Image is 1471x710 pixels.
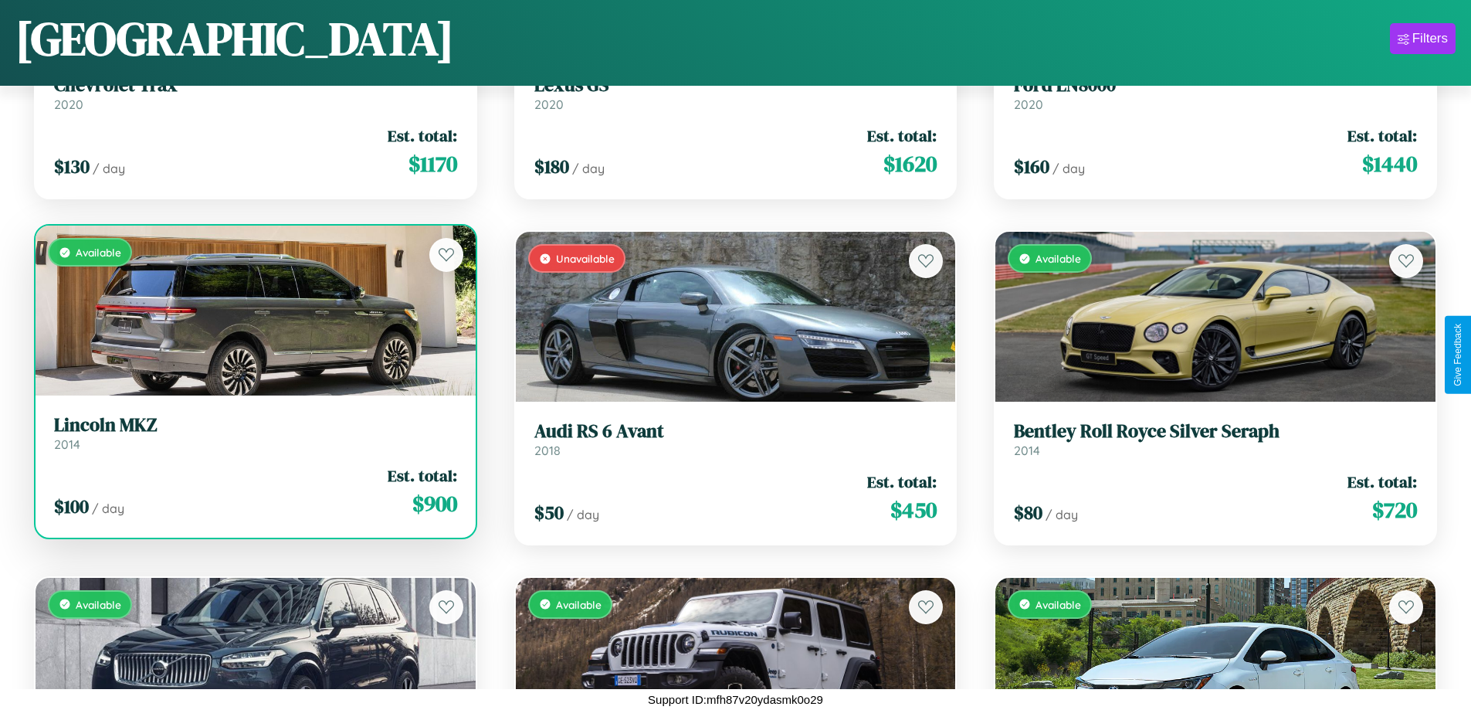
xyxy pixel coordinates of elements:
span: $ 720 [1372,494,1417,525]
h3: Lincoln MKZ [54,414,457,437]
span: / day [567,507,599,522]
div: Filters [1412,31,1448,46]
span: Unavailable [556,252,615,265]
span: $ 160 [1014,154,1049,179]
span: $ 1440 [1362,148,1417,179]
span: 2020 [534,97,564,112]
span: Available [1035,598,1081,611]
span: $ 1170 [408,148,457,179]
a: Audi RS 6 Avant2018 [534,420,937,458]
h3: Bentley Roll Royce Silver Seraph [1014,420,1417,443]
span: / day [93,161,125,176]
span: 2020 [54,97,83,112]
h3: Lexus GS [534,74,937,97]
span: $ 900 [412,488,457,519]
span: 2014 [1014,443,1040,458]
span: 2018 [534,443,561,458]
a: Chevrolet Trax2020 [54,74,457,112]
span: $ 50 [534,500,564,525]
span: / day [92,501,124,516]
span: Est. total: [1347,124,1417,147]
button: Filters [1390,23,1456,54]
span: Available [1035,252,1081,265]
span: Available [556,598,602,611]
span: $ 180 [534,154,569,179]
a: Bentley Roll Royce Silver Seraph2014 [1014,420,1417,458]
a: Lincoln MKZ2014 [54,414,457,452]
span: Est. total: [867,124,937,147]
h3: Audi RS 6 Avant [534,420,937,443]
span: / day [1046,507,1078,522]
div: Give Feedback [1452,324,1463,386]
span: $ 130 [54,154,90,179]
span: 2020 [1014,97,1043,112]
span: / day [572,161,605,176]
span: Available [76,598,121,611]
span: $ 100 [54,494,89,519]
a: Lexus GS2020 [534,74,937,112]
span: Available [76,246,121,259]
h3: Chevrolet Trax [54,74,457,97]
h3: Ford LN8000 [1014,74,1417,97]
span: $ 1620 [883,148,937,179]
span: Est. total: [388,124,457,147]
span: Est. total: [1347,471,1417,493]
span: 2014 [54,437,80,452]
a: Ford LN80002020 [1014,74,1417,112]
span: $ 450 [890,494,937,525]
span: Est. total: [867,471,937,493]
span: / day [1052,161,1085,176]
span: Est. total: [388,464,457,487]
h1: [GEOGRAPHIC_DATA] [15,7,454,70]
p: Support ID: mfh87v20ydasmk0o29 [648,689,823,710]
span: $ 80 [1014,500,1042,525]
